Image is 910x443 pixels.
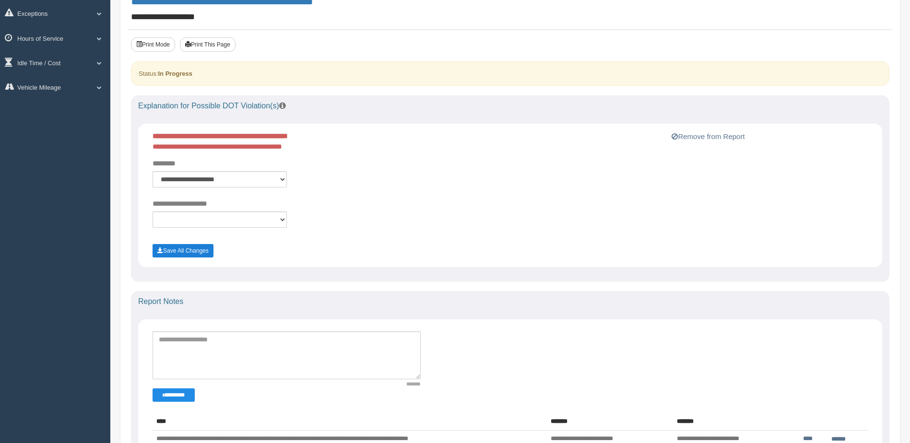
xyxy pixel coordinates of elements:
button: Remove from Report [669,131,747,142]
button: Change Filter Options [153,388,195,402]
button: Print Mode [131,37,175,52]
button: Save [153,244,213,257]
div: Explanation for Possible DOT Violation(s) [131,95,889,117]
button: Print This Page [180,37,236,52]
div: Status: [131,61,889,86]
div: Report Notes [131,291,889,312]
strong: In Progress [158,70,192,77]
